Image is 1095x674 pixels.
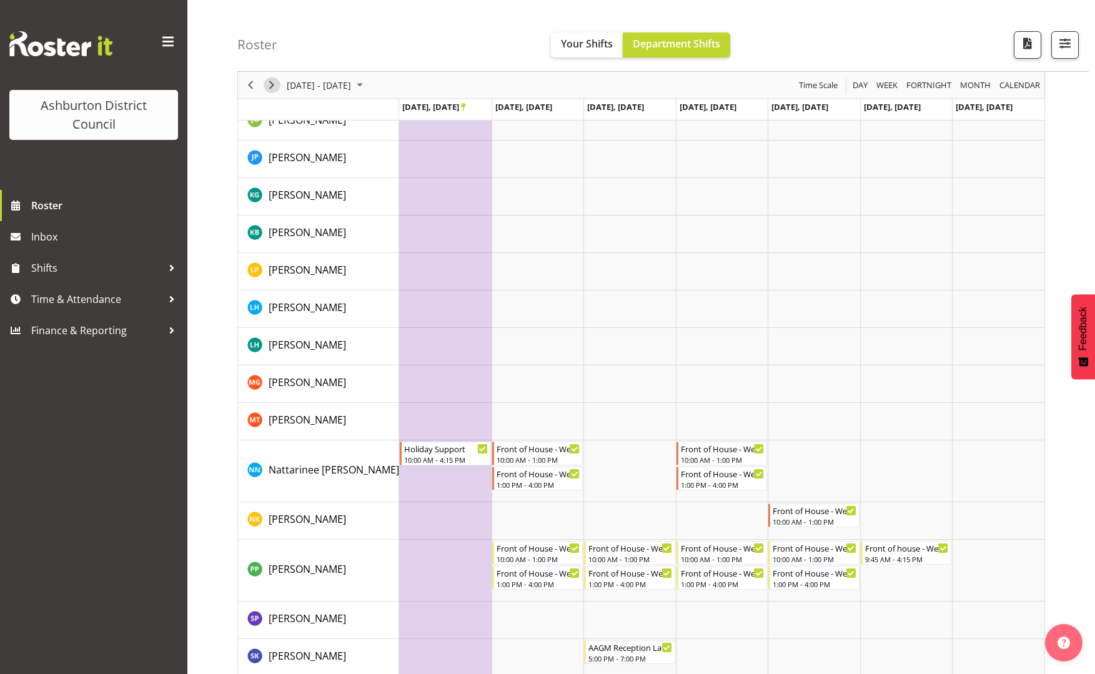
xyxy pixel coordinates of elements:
[402,101,465,112] span: [DATE], [DATE]
[773,567,856,579] div: Front of House - Weekday
[269,151,346,164] span: [PERSON_NAME]
[1014,31,1041,59] button: Download a PDF of the roster according to the set date range.
[676,541,768,565] div: Polly Price"s event - Front of House - Weekday Begin From Thursday, September 25, 2025 at 10:00:0...
[998,77,1041,93] span: calendar
[798,77,839,93] span: Time Scale
[1058,637,1070,649] img: help-xxl-2.png
[492,442,583,465] div: Nattarinee NAT Kliopchael"s event - Front of House - Weekday Begin From Tuesday, September 23, 20...
[269,649,346,663] span: [PERSON_NAME]
[681,567,765,579] div: Front of House - Weekday
[676,566,768,590] div: Polly Price"s event - Front of House - Weekday Begin From Thursday, September 25, 2025 at 1:00:00...
[238,178,399,216] td: Katie Graham resource
[561,37,613,51] span: Your Shifts
[773,554,856,564] div: 10:00 AM - 1:00 PM
[269,187,346,202] a: [PERSON_NAME]
[238,365,399,403] td: Mark Graham resource
[904,77,954,93] button: Fortnight
[238,328,399,365] td: Lynley Hands resource
[588,653,672,663] div: 5:00 PM - 7:00 PM
[633,37,720,51] span: Department Shifts
[269,562,346,577] a: [PERSON_NAME]
[269,413,346,427] span: [PERSON_NAME]
[681,442,765,455] div: Front of House - Weekday
[1051,31,1079,59] button: Filter Shifts
[497,579,580,589] div: 1:00 PM - 4:00 PM
[681,554,765,564] div: 10:00 AM - 1:00 PM
[238,502,399,540] td: Nicole Ketter resource
[22,96,166,134] div: Ashburton District Council
[584,640,675,664] div: Shirin Khosraviani"s event - AAGM Reception Late Night Begin From Wednesday, September 24, 2025 a...
[285,77,352,93] span: [DATE] - [DATE]
[269,375,346,389] span: [PERSON_NAME]
[771,101,828,112] span: [DATE], [DATE]
[31,290,162,309] span: Time & Attendance
[269,338,346,352] span: [PERSON_NAME]
[9,31,112,56] img: Rosterit website logo
[240,72,261,98] div: Previous
[797,77,840,93] button: Time Scale
[681,455,765,465] div: 10:00 AM - 1:00 PM
[269,375,346,390] a: [PERSON_NAME]
[31,196,181,215] span: Roster
[269,463,399,477] span: Nattarinee [PERSON_NAME]
[588,554,672,564] div: 10:00 AM - 1:00 PM
[773,579,856,589] div: 1:00 PM - 4:00 PM
[269,462,399,477] a: Nattarinee [PERSON_NAME]
[238,253,399,290] td: Linda Petrie resource
[31,259,162,277] span: Shifts
[998,77,1043,93] button: Month
[681,542,765,554] div: Front of House - Weekday
[400,442,491,465] div: Nattarinee NAT Kliopchael"s event - Holiday Support Begin From Monday, September 22, 2025 at 10:0...
[238,216,399,253] td: Kay Begg resource
[768,503,860,527] div: Nicole Ketter"s event - Front of House - Weekday Begin From Friday, September 26, 2025 at 10:00:0...
[588,567,672,579] div: Front of House - Weekday
[269,263,346,277] span: [PERSON_NAME]
[269,300,346,315] a: [PERSON_NAME]
[773,517,856,527] div: 10:00 AM - 1:00 PM
[875,77,900,93] button: Timeline Week
[269,562,346,576] span: [PERSON_NAME]
[958,77,993,93] button: Timeline Month
[497,480,580,490] div: 1:00 PM - 4:00 PM
[269,611,346,626] a: [PERSON_NAME]
[269,512,346,526] span: [PERSON_NAME]
[237,37,277,52] h4: Roster
[497,542,580,554] div: Front of House - Weekday
[681,467,765,480] div: Front of House - Weekday
[681,480,765,490] div: 1:00 PM - 4:00 PM
[623,32,730,57] button: Department Shifts
[768,541,860,565] div: Polly Price"s event - Front of House - Weekday Begin From Friday, September 26, 2025 at 10:00:00 ...
[773,504,856,517] div: Front of House - Weekday
[269,512,346,527] a: [PERSON_NAME]
[404,455,488,465] div: 10:00 AM - 4:15 PM
[269,262,346,277] a: [PERSON_NAME]
[492,541,583,565] div: Polly Price"s event - Front of House - Weekday Begin From Tuesday, September 23, 2025 at 10:00:00...
[269,648,346,663] a: [PERSON_NAME]
[588,542,672,554] div: Front of House - Weekday
[956,101,1013,112] span: [DATE], [DATE]
[497,554,580,564] div: 10:00 AM - 1:00 PM
[242,77,259,93] button: Previous
[851,77,869,93] span: Day
[875,77,899,93] span: Week
[497,455,580,465] div: 10:00 AM - 1:00 PM
[238,403,399,440] td: Martine Tait resource
[587,101,644,112] span: [DATE], [DATE]
[31,321,162,340] span: Finance & Reporting
[497,442,580,455] div: Front of House - Weekday
[238,540,399,602] td: Polly Price resource
[584,541,675,565] div: Polly Price"s event - Front of House - Weekday Begin From Wednesday, September 24, 2025 at 10:00:...
[261,72,282,98] div: Next
[269,188,346,202] span: [PERSON_NAME]
[269,225,346,239] span: [PERSON_NAME]
[681,579,765,589] div: 1:00 PM - 4:00 PM
[238,602,399,639] td: Selwyn Price resource
[959,77,992,93] span: Month
[551,32,623,57] button: Your Shifts
[269,337,346,352] a: [PERSON_NAME]
[269,412,346,427] a: [PERSON_NAME]
[497,467,580,480] div: Front of House - Weekday
[269,150,346,165] a: [PERSON_NAME]
[31,227,181,246] span: Inbox
[851,77,870,93] button: Timeline Day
